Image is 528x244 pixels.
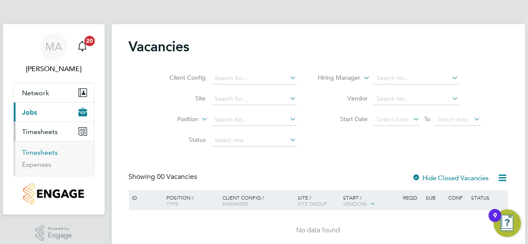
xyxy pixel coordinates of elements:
[437,116,469,123] span: Select date
[447,190,469,205] div: Conf
[13,33,94,74] a: MA[PERSON_NAME]
[130,190,160,205] div: ID
[341,190,401,212] div: Start /
[469,190,506,205] div: Status
[494,210,521,237] button: Open Resource Center, 9 new notifications
[48,225,72,232] span: Powered by
[149,115,198,124] label: Position
[212,114,297,126] input: Search for...
[412,174,489,182] label: Hide Closed Vacancies
[22,128,58,136] span: Timesheets
[222,200,248,207] span: Manager
[13,64,94,74] span: Mark Ablett
[311,74,360,82] label: Hiring Manager
[22,160,52,169] a: Expenses
[160,190,220,211] div: Position /
[166,200,178,207] span: Type
[22,89,50,97] span: Network
[374,93,459,105] input: Search for...
[296,190,341,211] div: Site /
[14,141,94,176] div: Timesheets
[35,225,72,241] a: Powered byEngage
[23,183,84,204] img: countryside-properties-logo-retina.png
[14,83,94,102] button: Network
[377,116,408,123] span: Select date
[212,135,297,147] input: Select one
[343,200,367,207] span: Vendors
[129,38,190,55] h2: Vacancies
[212,93,297,105] input: Search for...
[374,72,459,84] input: Search for...
[14,122,94,141] button: Timesheets
[156,94,206,102] label: Site
[156,136,206,144] label: Status
[212,72,297,84] input: Search for...
[74,33,91,60] a: 20
[220,190,296,211] div: Client Config /
[48,232,72,239] span: Engage
[130,226,507,235] div: No data found
[22,108,37,116] span: Jobs
[13,183,94,204] a: Go to home page
[401,190,424,205] div: Reqd
[84,36,95,46] span: 20
[424,190,446,205] div: Sub
[318,94,368,102] label: Vendor
[157,172,197,181] span: 00 Vacancies
[318,115,368,123] label: Start Date
[156,74,206,81] label: Client Config
[3,24,105,215] nav: Main navigation
[298,200,327,207] span: Site Group
[45,41,62,52] span: MA
[22,148,58,156] a: Timesheets
[422,113,433,125] span: To
[129,172,199,181] div: Showing
[493,216,497,227] div: 9
[14,103,94,122] button: Jobs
